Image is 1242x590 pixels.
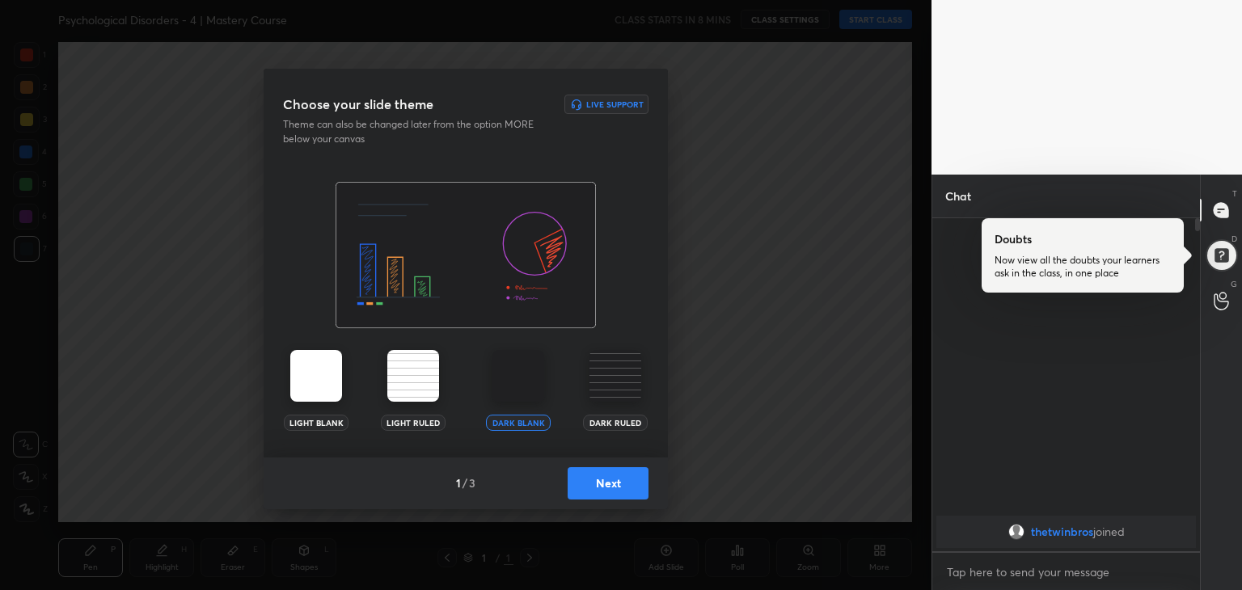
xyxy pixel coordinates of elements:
p: G [1231,278,1237,290]
img: darkTheme.aa1caeba.svg [492,350,544,402]
h4: 1 [456,474,461,491]
div: grid [932,512,1200,551]
img: default.png [1008,524,1024,540]
h3: Choose your slide theme [283,95,433,114]
div: Dark Blank [486,415,551,431]
span: joined [1093,525,1125,538]
button: Next [568,467,648,499]
h4: 3 [469,474,475,491]
img: lightTheme.5bb83c5b.svg [290,350,342,402]
img: darkThemeBanner.f801bae7.svg [336,182,596,329]
div: Dark Ruled [583,415,648,431]
p: T [1232,188,1237,200]
span: thetwinbros [1031,525,1093,538]
h4: / [463,474,467,491]
img: lightRuledTheme.002cd57a.svg [387,350,439,402]
p: D [1231,233,1237,245]
p: Chat [932,175,984,217]
p: Theme can also be changed later from the option MORE below your canvas [283,117,545,146]
img: darkRuledTheme.359fb5fd.svg [589,350,641,402]
div: Light Blank [284,415,349,431]
div: Light Ruled [381,415,446,431]
h6: Live Support [586,100,644,108]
